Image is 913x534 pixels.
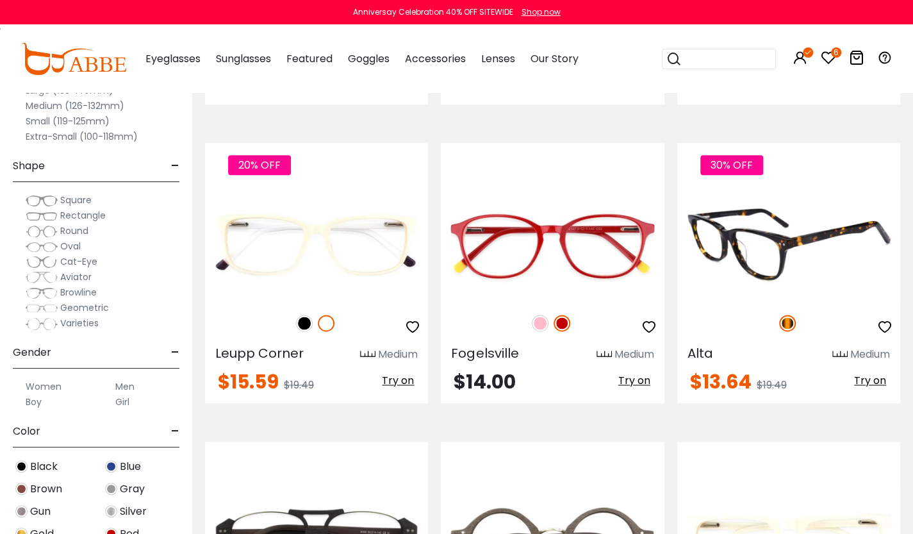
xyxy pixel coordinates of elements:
[60,224,88,237] span: Round
[105,483,117,495] img: Gray
[690,368,752,396] span: $13.64
[26,113,110,129] label: Small (119-125mm)
[382,373,414,388] span: Try on
[596,350,612,360] img: size ruler
[60,209,106,222] span: Rectangle
[554,315,570,331] img: Red
[360,350,375,360] img: size ruler
[821,53,836,67] a: 6
[523,79,556,94] span: $25.49
[451,344,518,362] span: Fogelsville
[115,379,135,394] label: Men
[205,189,428,301] img: White Leupp Corner - Acetate ,Universal Bridge Fit
[15,505,28,517] img: Gun
[60,286,97,299] span: Browline
[60,301,109,314] span: Geometric
[405,51,466,66] span: Accessories
[15,460,28,472] img: Black
[26,194,58,207] img: Square.png
[60,194,92,206] span: Square
[26,129,138,144] label: Extra-Small (100-118mm)
[145,51,201,66] span: Eyeglasses
[750,79,783,94] span: $25.49
[13,416,40,447] span: Color
[218,368,279,396] span: $15.59
[26,210,58,222] img: Rectangle.png
[216,51,271,66] span: Sunglasses
[378,347,418,362] div: Medium
[60,240,81,253] span: Oval
[779,315,796,331] img: Tortoise
[348,51,390,66] span: Goggles
[26,287,58,299] img: Browline.png
[30,504,51,519] span: Gun
[13,337,51,368] span: Gender
[296,315,313,331] img: Black
[60,255,97,268] span: Cat-Eye
[60,271,92,283] span: Aviator
[515,6,561,17] a: Shop now
[30,459,58,474] span: Black
[215,344,304,362] span: Leupp Corner
[228,155,291,175] span: 20% OFF
[454,368,515,396] span: $14.00
[614,347,654,362] div: Medium
[318,315,334,331] img: White
[286,51,333,66] span: Featured
[120,481,145,497] span: Gray
[284,378,314,392] span: $19.49
[21,43,126,75] img: abbeglasses.com
[26,302,58,315] img: Geometric.png
[378,372,418,389] button: Try on
[481,51,515,66] span: Lenses
[832,350,848,360] img: size ruler
[26,271,58,284] img: Aviator.png
[522,6,561,18] div: Shop now
[831,47,841,58] i: 6
[30,481,62,497] span: Brown
[60,317,99,330] span: Varieties
[700,155,763,175] span: 30% OFF
[677,189,900,301] img: Tortoise Alta - Acetate ,Universal Bridge Fit
[26,225,58,238] img: Round.png
[105,460,117,472] img: Blue
[115,394,129,410] label: Girl
[171,416,179,447] span: -
[441,189,664,301] img: Red Fogelsville - Acetate ,Universal Bridge Fit
[13,151,45,181] span: Shape
[26,256,58,269] img: Cat-Eye.png
[353,6,513,18] div: Anniversay Celebration 40% OFF SITEWIDE
[26,98,124,113] label: Medium (126-132mm)
[532,315,548,331] img: Pink
[854,373,886,388] span: Try on
[757,378,787,392] span: $19.49
[105,505,117,517] img: Silver
[26,394,42,410] label: Boy
[618,373,650,388] span: Try on
[120,459,141,474] span: Blue
[850,347,890,362] div: Medium
[687,344,713,362] span: Alta
[26,240,58,253] img: Oval.png
[26,379,62,394] label: Women
[171,151,179,181] span: -
[120,504,147,519] span: Silver
[531,51,579,66] span: Our Story
[171,337,179,368] span: -
[850,372,890,389] button: Try on
[26,317,58,331] img: Varieties.png
[614,372,654,389] button: Try on
[15,483,28,495] img: Brown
